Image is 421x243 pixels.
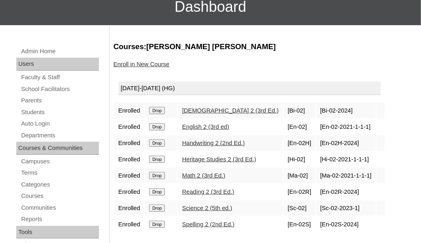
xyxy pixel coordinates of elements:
[316,168,376,183] td: [Ma-02-2021-1-1-1]
[316,119,376,135] td: [En-02-2021-1-1-1]
[20,156,99,167] a: Campuses
[20,168,99,178] a: Terms
[182,156,256,163] a: Heritage Studies 2 (3rd Ed.)
[20,95,99,106] a: Parents
[182,221,235,228] a: Spelling 2 (2nd Ed.)
[20,191,99,201] a: Courses
[114,200,145,216] td: Enrolled
[284,200,316,216] td: [Sc-02]
[114,168,145,183] td: Enrolled
[182,140,245,146] a: Handwriting 2 (2nd Ed.)
[316,217,376,232] td: [En-02S-2024]
[284,103,316,118] td: [Bi-02]
[20,72,99,82] a: Faculty & Staff
[20,203,99,213] a: Communities
[20,214,99,224] a: Reports
[149,188,165,195] input: Drop
[20,180,99,190] a: Categories
[182,107,278,114] a: [DEMOGRAPHIC_DATA] 2 (3rd Ed.)
[149,221,165,228] input: Drop
[20,119,99,129] a: Auto Login
[316,184,376,200] td: [En-02R-2024]
[114,103,145,118] td: Enrolled
[284,152,316,167] td: [Hi-02]
[284,217,316,232] td: [En-02S]
[316,135,376,151] td: [En-02H-2024]
[149,123,165,130] input: Drop
[149,204,165,212] input: Drop
[20,107,99,117] a: Students
[114,61,170,67] a: Enroll in New Course
[149,172,165,179] input: Drop
[20,130,99,141] a: Departments
[114,135,145,151] td: Enrolled
[16,142,99,155] div: Courses & Communities
[316,200,376,216] td: [Sc-02-2023-1]
[118,82,381,95] div: [DATE]-[DATE] (HG)
[149,139,165,147] input: Drop
[182,172,225,179] a: Math 2 (3rd Ed.)
[316,152,376,167] td: [Hi-02-2021-1-1-1]
[182,124,229,130] a: English 2 (3rd ed)
[284,168,316,183] td: [Ma-02]
[16,226,99,239] div: Tools
[114,41,413,52] h3: Courses:[PERSON_NAME] [PERSON_NAME]
[182,189,234,195] a: Reading 2 (3rd Ed.)
[20,84,99,94] a: School Facilitators
[316,103,376,118] td: [Bi-02-2024]
[149,156,165,163] input: Drop
[114,184,145,200] td: Enrolled
[114,152,145,167] td: Enrolled
[16,58,99,71] div: Users
[182,205,232,211] a: Science 2 (5th ed.)
[20,46,99,56] a: Admin Home
[149,107,165,114] input: Drop
[284,184,316,200] td: [En-02R]
[284,119,316,135] td: [En-02]
[114,217,145,232] td: Enrolled
[284,135,316,151] td: [En-02H]
[114,119,145,135] td: Enrolled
